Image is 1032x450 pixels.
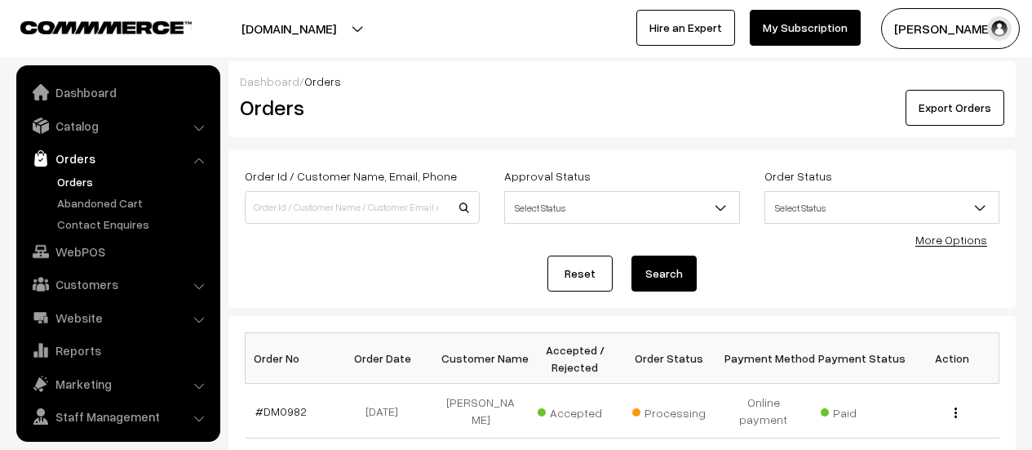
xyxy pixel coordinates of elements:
span: Select Status [504,191,739,224]
button: [PERSON_NAME] [881,8,1020,49]
a: WebPOS [20,237,215,266]
th: Customer Name [434,333,529,384]
a: Marketing [20,369,215,399]
input: Order Id / Customer Name / Customer Email / Customer Phone [245,191,480,224]
a: Reports [20,336,215,365]
button: Export Orders [906,90,1004,126]
a: Dashboard [240,74,299,88]
span: Accepted [538,400,619,421]
td: [DATE] [339,384,434,439]
label: Order Id / Customer Name, Email, Phone [245,167,457,185]
a: Abandoned Cart [53,194,215,212]
a: Website [20,303,215,332]
th: Order Status [622,333,717,384]
a: #DM0982 [255,404,307,418]
button: Search [631,256,697,292]
a: Reset [547,256,613,292]
td: [PERSON_NAME] [434,384,529,439]
img: COMMMERCE [20,21,192,33]
th: Accepted / Rejected [528,333,622,384]
a: Staff Management [20,402,215,431]
h2: Orders [240,95,478,120]
a: Customers [20,270,215,299]
a: Orders [53,173,215,190]
a: COMMMERCE [20,16,163,36]
th: Payment Method [716,333,811,384]
span: Select Status [765,194,999,222]
a: Catalog [20,111,215,140]
th: Payment Status [811,333,906,384]
div: / [240,73,1004,90]
th: Order No [246,333,340,384]
th: Action [905,333,999,384]
label: Order Status [764,167,832,185]
label: Approval Status [504,167,591,185]
span: Paid [821,400,902,421]
a: Dashboard [20,78,215,107]
a: Contact Enquires [53,216,215,233]
span: Select Status [505,194,738,222]
a: Hire an Expert [636,10,735,46]
a: Orders [20,144,215,173]
th: Order Date [339,333,434,384]
span: Processing [632,400,714,421]
img: Menu [954,408,957,418]
a: My Subscription [750,10,861,46]
img: user [987,16,1012,41]
a: More Options [915,233,987,247]
button: [DOMAIN_NAME] [184,8,393,49]
span: Select Status [764,191,999,224]
span: Orders [304,74,341,88]
td: Online payment [716,384,811,439]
